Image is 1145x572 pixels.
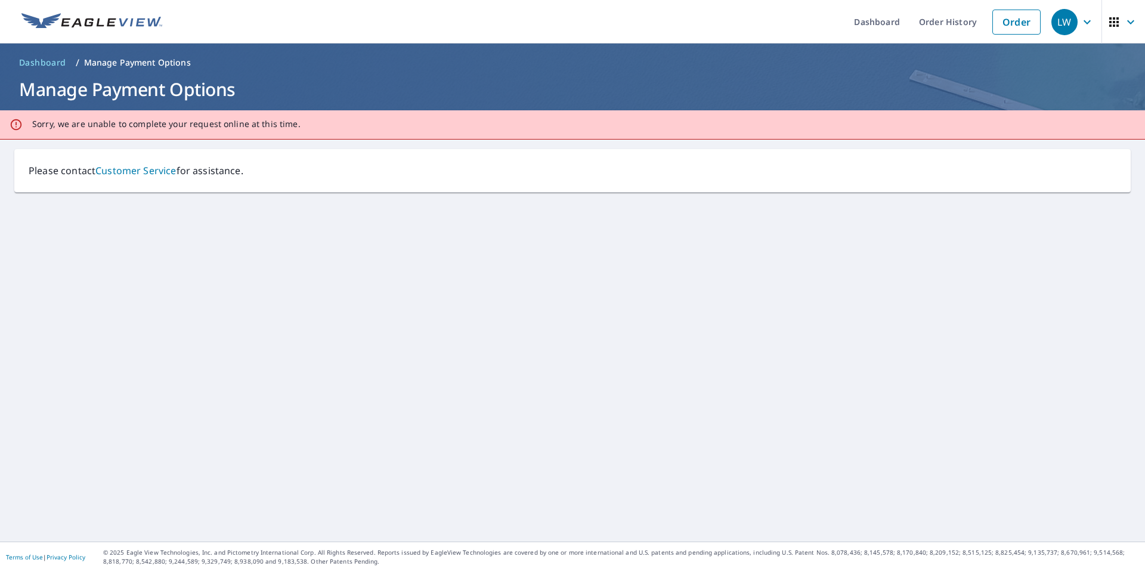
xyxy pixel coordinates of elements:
[32,119,301,129] p: Sorry, we are unable to complete your request online at this time.
[84,57,191,69] p: Manage Payment Options
[992,10,1041,35] a: Order
[19,57,66,69] span: Dashboard
[6,554,85,561] p: |
[14,77,1131,101] h1: Manage Payment Options
[29,163,1116,178] p: Please contact for assistance.
[6,553,43,561] a: Terms of Use
[103,548,1139,566] p: © 2025 Eagle View Technologies, Inc. and Pictometry International Corp. All Rights Reserved. Repo...
[1051,9,1078,35] div: LW
[14,53,71,72] a: Dashboard
[76,55,79,70] li: /
[95,164,176,177] a: Customer Service
[47,553,85,561] a: Privacy Policy
[14,53,1131,72] nav: breadcrumb
[21,13,162,31] img: EV Logo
